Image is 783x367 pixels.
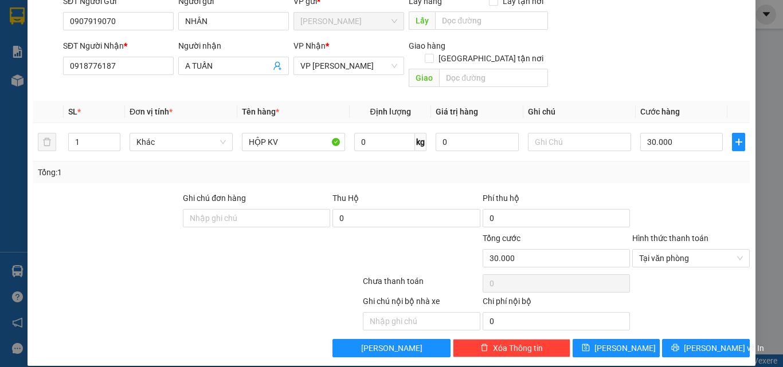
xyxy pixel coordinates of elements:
[10,10,101,35] div: [PERSON_NAME]
[684,342,764,354] span: [PERSON_NAME] và In
[68,107,77,116] span: SL
[528,133,631,151] input: Ghi Chú
[130,107,173,116] span: Đơn vị tính
[632,234,708,243] label: Hình thức thanh toán
[415,133,426,151] span: kg
[38,133,56,151] button: delete
[493,342,543,354] span: Xóa Thông tin
[483,234,520,243] span: Tổng cước
[409,69,439,87] span: Giao
[453,339,570,357] button: deleteXóa Thông tin
[483,192,630,209] div: Phí thu hộ
[436,133,518,151] input: 0
[409,11,435,30] span: Lấy
[435,11,548,30] input: Dọc đường
[109,11,137,23] span: Nhận:
[293,41,326,50] span: VP Nhận
[363,312,480,330] input: Nhập ghi chú
[639,250,743,267] span: Tại văn phòng
[640,107,680,116] span: Cước hàng
[332,194,359,203] span: Thu Hộ
[436,107,478,116] span: Giá trị hàng
[362,275,481,295] div: Chưa thanh toán
[300,13,397,30] span: Hồ Chí Minh
[10,35,101,49] div: [PERSON_NAME]
[242,133,345,151] input: VD: Bàn, Ghế
[109,10,202,37] div: VP [PERSON_NAME]
[10,49,101,65] div: 0762533158
[370,107,410,116] span: Định lượng
[109,37,202,51] div: NAM ANH
[434,52,548,65] span: [GEOGRAPHIC_DATA] tận nơi
[183,194,246,203] label: Ghi chú đơn hàng
[662,339,750,357] button: printer[PERSON_NAME] và In
[300,57,397,74] span: VP Phan Rang
[63,40,174,52] div: SĐT Người Nhận
[439,69,548,87] input: Dọc đường
[594,342,656,354] span: [PERSON_NAME]
[109,51,202,67] div: 0923227228
[273,61,282,70] span: user-add
[242,107,279,116] span: Tên hàng
[10,10,28,22] span: Gửi:
[573,339,660,357] button: save[PERSON_NAME]
[361,342,422,354] span: [PERSON_NAME]
[483,295,630,312] div: Chi phí nội bộ
[108,74,122,86] span: CC
[582,344,590,353] span: save
[671,344,679,353] span: printer
[183,209,330,227] input: Ghi chú đơn hàng
[363,295,480,312] div: Ghi chú nội bộ nhà xe
[480,344,488,353] span: delete
[733,137,745,147] span: plus
[732,133,745,151] button: plus
[523,101,636,123] th: Ghi chú
[409,41,445,50] span: Giao hàng
[38,166,303,179] div: Tổng: 1
[178,40,289,52] div: Người nhận
[332,339,450,357] button: [PERSON_NAME]
[136,133,226,151] span: Khác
